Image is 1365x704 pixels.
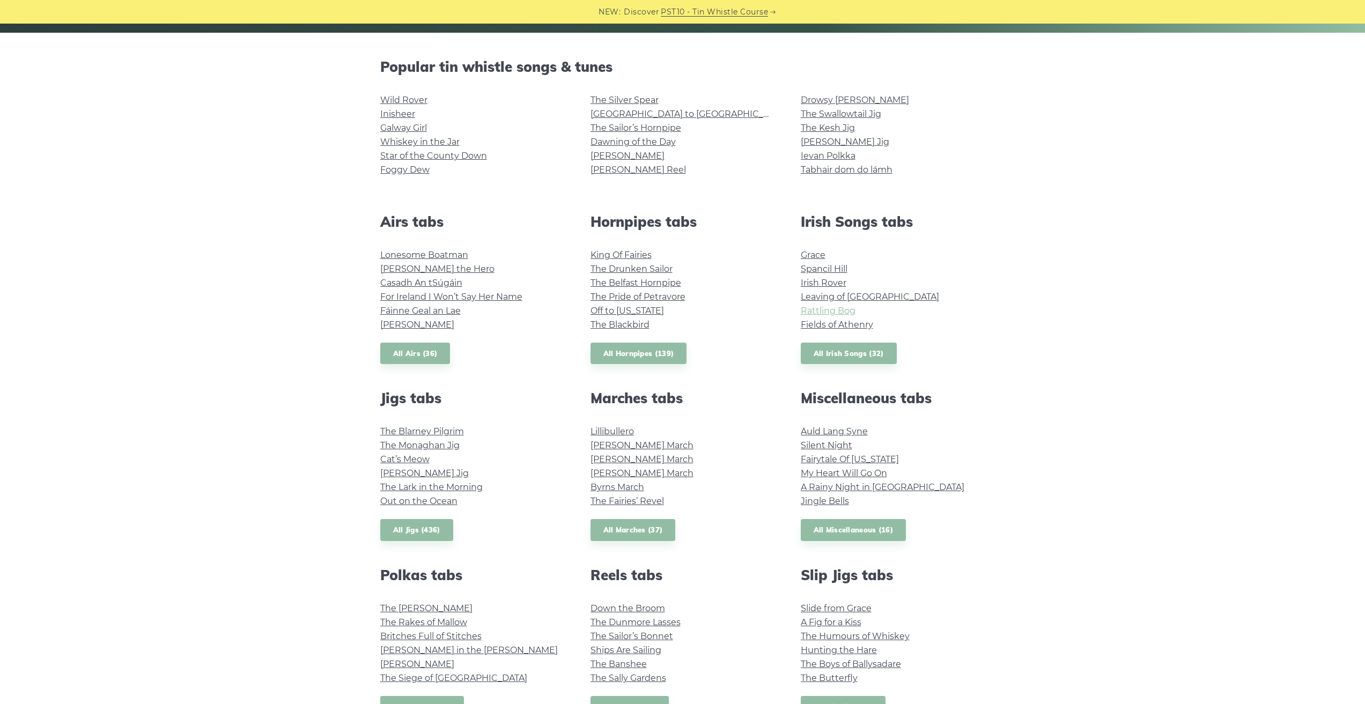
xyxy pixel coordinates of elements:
a: The Lark in the Morning [380,482,483,492]
a: The Humours of Whiskey [801,631,910,641]
a: The Fairies’ Revel [591,496,664,506]
a: [PERSON_NAME] Reel [591,165,686,175]
a: The Rakes of Mallow [380,617,467,627]
a: Down the Broom [591,603,665,613]
a: The Drunken Sailor [591,264,673,274]
a: The Dunmore Lasses [591,617,681,627]
a: Auld Lang Syne [801,426,868,436]
a: Spancil Hill [801,264,847,274]
a: [PERSON_NAME] March [591,440,693,450]
a: [PERSON_NAME] in the [PERSON_NAME] [380,645,558,655]
a: [PERSON_NAME] [380,320,454,330]
a: The Sailor’s Hornpipe [591,123,681,133]
a: Fáinne Geal an Lae [380,306,461,316]
a: All Miscellaneous (16) [801,519,906,541]
h2: Polkas tabs [380,567,565,583]
a: Jingle Bells [801,496,849,506]
a: A Fig for a Kiss [801,617,861,627]
h2: Popular tin whistle songs & tunes [380,58,985,75]
a: A Rainy Night in [GEOGRAPHIC_DATA] [801,482,964,492]
a: All Marches (37) [591,519,676,541]
h2: Jigs tabs [380,390,565,406]
a: PST10 - Tin Whistle Course [661,6,768,18]
a: [PERSON_NAME] Jig [380,468,469,478]
a: The Monaghan Jig [380,440,460,450]
a: Galway Girl [380,123,427,133]
a: All Irish Songs (32) [801,343,897,365]
a: Out on the Ocean [380,496,458,506]
a: The Blarney Pilgrim [380,426,464,436]
a: Foggy Dew [380,165,430,175]
a: The [PERSON_NAME] [380,603,473,613]
a: The Boys of Ballysadare [801,659,901,669]
a: Slide from Grace [801,603,872,613]
h2: Reels tabs [591,567,775,583]
a: The Kesh Jig [801,123,855,133]
a: [PERSON_NAME] March [591,454,693,464]
a: [PERSON_NAME] [380,659,454,669]
h2: Miscellaneous tabs [801,390,985,406]
span: Discover [624,6,659,18]
a: Drowsy [PERSON_NAME] [801,95,909,105]
a: Rattling Bog [801,306,855,316]
a: Irish Rover [801,278,846,288]
a: The Butterfly [801,673,858,683]
a: For Ireland I Won’t Say Her Name [380,292,522,302]
h2: Irish Songs tabs [801,213,985,230]
a: Byrns March [591,482,644,492]
a: Off to [US_STATE] [591,306,664,316]
a: The Swallowtail Jig [801,109,881,119]
a: Casadh An tSúgáin [380,278,462,288]
a: Whiskey in the Jar [380,137,460,147]
a: All Hornpipes (139) [591,343,687,365]
a: Tabhair dom do lámh [801,165,892,175]
a: The Banshee [591,659,647,669]
a: Fairytale Of [US_STATE] [801,454,899,464]
a: Star of the County Down [380,151,487,161]
a: Britches Full of Stitches [380,631,482,641]
a: My Heart Will Go On [801,468,887,478]
a: Silent Night [801,440,852,450]
a: [GEOGRAPHIC_DATA] to [GEOGRAPHIC_DATA] [591,109,788,119]
span: NEW: [599,6,621,18]
a: Leaving of [GEOGRAPHIC_DATA] [801,292,939,302]
a: King Of Fairies [591,250,652,260]
a: Hunting the Hare [801,645,877,655]
a: Inisheer [380,109,415,119]
h2: Slip Jigs tabs [801,567,985,583]
a: Grace [801,250,825,260]
a: Fields of Athenry [801,320,873,330]
a: Lillibullero [591,426,634,436]
a: [PERSON_NAME] the Hero [380,264,495,274]
a: The Belfast Hornpipe [591,278,681,288]
a: All Jigs (436) [380,519,453,541]
a: The Siege of [GEOGRAPHIC_DATA] [380,673,527,683]
a: The Sally Gardens [591,673,666,683]
a: Ships Are Sailing [591,645,661,655]
a: The Blackbird [591,320,650,330]
h2: Marches tabs [591,390,775,406]
a: All Airs (36) [380,343,451,365]
a: Dawning of the Day [591,137,676,147]
h2: Hornpipes tabs [591,213,775,230]
a: Cat’s Meow [380,454,430,464]
a: [PERSON_NAME] March [591,468,693,478]
a: Wild Rover [380,95,427,105]
a: Ievan Polkka [801,151,855,161]
h2: Airs tabs [380,213,565,230]
a: The Sailor’s Bonnet [591,631,673,641]
a: [PERSON_NAME] Jig [801,137,889,147]
a: Lonesome Boatman [380,250,468,260]
a: [PERSON_NAME] [591,151,665,161]
a: The Pride of Petravore [591,292,685,302]
a: The Silver Spear [591,95,659,105]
